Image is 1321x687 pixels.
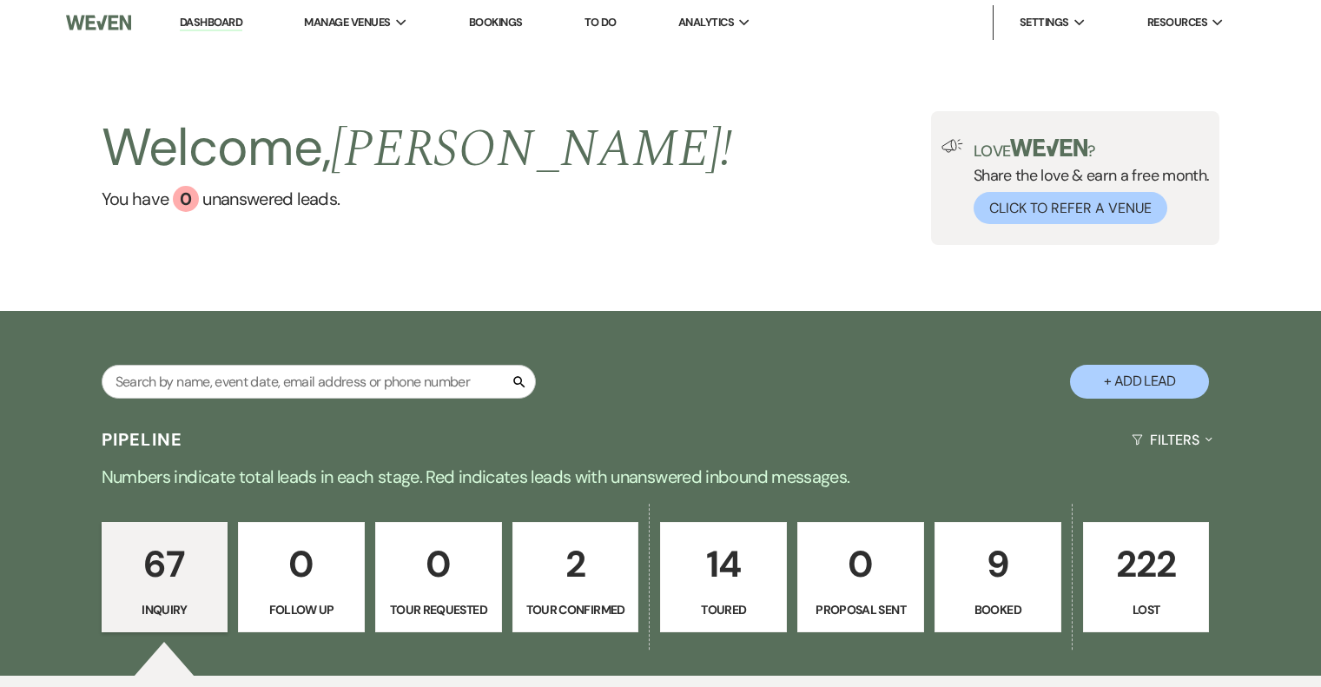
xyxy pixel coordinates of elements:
[249,535,353,593] p: 0
[671,600,776,619] p: Toured
[386,535,491,593] p: 0
[941,139,963,153] img: loud-speaker-illustration.svg
[946,535,1050,593] p: 9
[1083,522,1210,633] a: 222Lost
[963,139,1210,224] div: Share the love & earn a free month.
[974,192,1167,224] button: Click to Refer a Venue
[1094,535,1199,593] p: 222
[1147,14,1207,31] span: Resources
[469,15,523,30] a: Bookings
[180,15,242,31] a: Dashboard
[935,522,1061,633] a: 9Booked
[946,600,1050,619] p: Booked
[102,365,536,399] input: Search by name, event date, email address or phone number
[524,600,628,619] p: Tour Confirmed
[375,522,502,633] a: 0Tour Requested
[249,600,353,619] p: Follow Up
[585,15,617,30] a: To Do
[1020,14,1069,31] span: Settings
[113,600,217,619] p: Inquiry
[331,109,732,189] span: [PERSON_NAME] !
[1010,139,1087,156] img: weven-logo-green.svg
[36,463,1286,491] p: Numbers indicate total leads in each stage. Red indicates leads with unanswered inbound messages.
[660,522,787,633] a: 14Toured
[386,600,491,619] p: Tour Requested
[66,4,131,41] img: Weven Logo
[1070,365,1209,399] button: + Add Lead
[238,522,365,633] a: 0Follow Up
[524,535,628,593] p: 2
[678,14,734,31] span: Analytics
[797,522,924,633] a: 0Proposal Sent
[173,186,199,212] div: 0
[974,139,1210,159] p: Love ?
[512,522,639,633] a: 2Tour Confirmed
[671,535,776,593] p: 14
[304,14,390,31] span: Manage Venues
[102,111,733,186] h2: Welcome,
[1125,417,1219,463] button: Filters
[1094,600,1199,619] p: Lost
[102,427,183,452] h3: Pipeline
[102,186,733,212] a: You have 0 unanswered leads.
[809,535,913,593] p: 0
[809,600,913,619] p: Proposal Sent
[113,535,217,593] p: 67
[102,522,228,633] a: 67Inquiry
